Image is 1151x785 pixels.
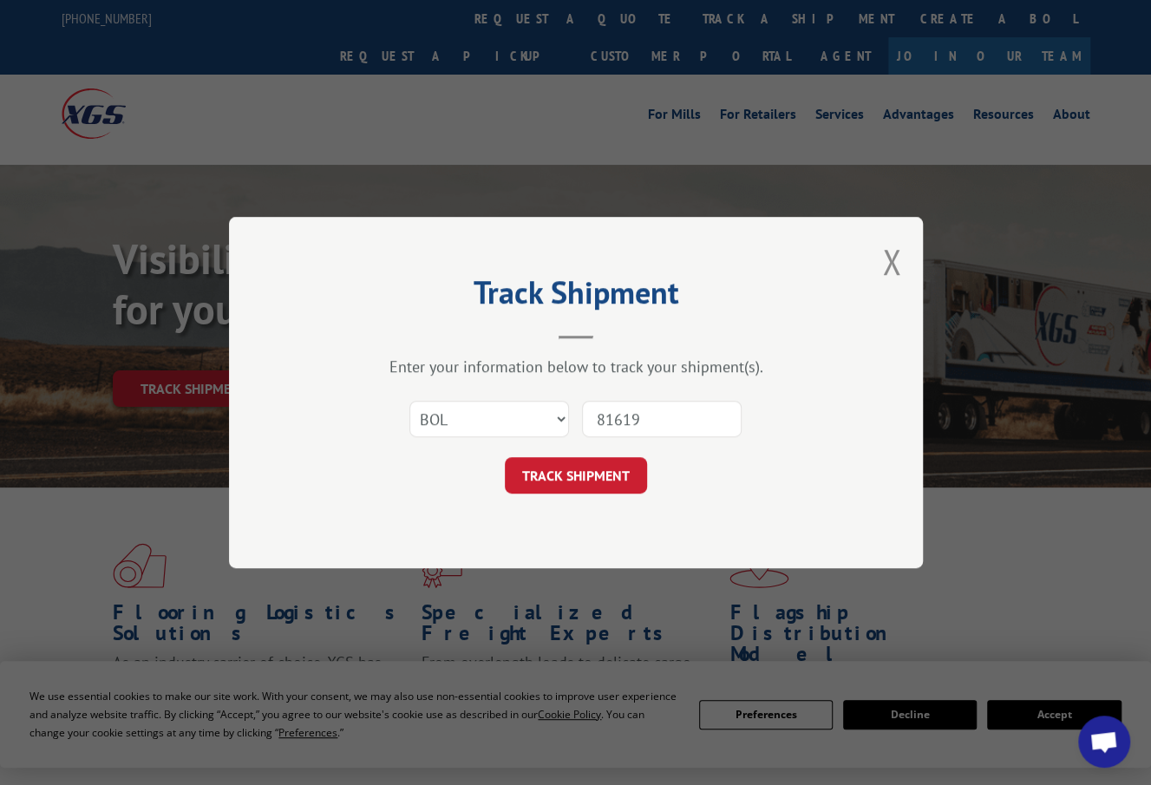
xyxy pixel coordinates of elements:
input: Number(s) [582,401,742,437]
button: TRACK SHIPMENT [505,457,647,494]
div: Open chat [1078,716,1130,768]
h2: Track Shipment [316,280,836,313]
div: Enter your information below to track your shipment(s). [316,357,836,376]
button: Close modal [882,239,901,285]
